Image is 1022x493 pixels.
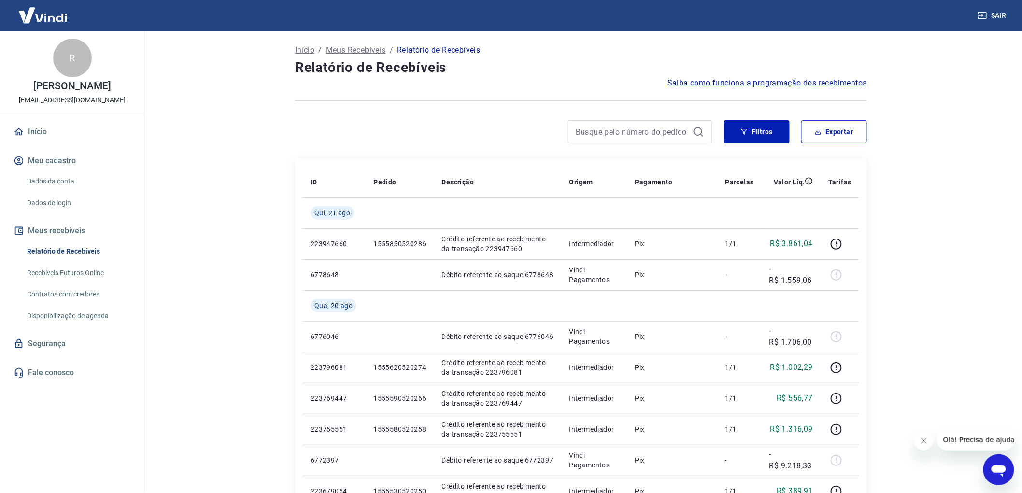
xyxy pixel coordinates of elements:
[569,265,620,284] p: Vindi Pagamentos
[314,208,350,218] span: Qui, 21 ago
[373,363,426,372] p: 1555620520274
[314,301,353,310] span: Qua, 20 ago
[725,455,754,465] p: -
[442,234,554,254] p: Crédito referente ao recebimento da transação 223947660
[569,363,620,372] p: Intermediador
[311,177,317,187] p: ID
[635,455,710,465] p: Pix
[576,125,689,139] input: Busque pelo número do pedido
[373,424,426,434] p: 1555580520258
[23,171,133,191] a: Dados da conta
[770,362,813,373] p: R$ 1.002,29
[373,239,426,249] p: 1555850520286
[569,394,620,403] p: Intermediador
[318,44,322,56] p: /
[311,424,358,434] p: 223755551
[569,327,620,346] p: Vindi Pagamentos
[442,389,554,408] p: Crédito referente ao recebimento da transação 223769447
[774,177,805,187] p: Valor Líq.
[937,429,1014,451] iframe: Mensagem da empresa
[983,454,1014,485] iframe: Botão para abrir a janela de mensagens
[23,193,133,213] a: Dados de login
[725,394,754,403] p: 1/1
[311,270,358,280] p: 6778648
[6,7,81,14] span: Olá! Precisa de ajuda?
[770,423,813,435] p: R$ 1.316,09
[23,263,133,283] a: Recebíveis Futuros Online
[390,44,393,56] p: /
[801,120,867,143] button: Exportar
[667,77,867,89] a: Saiba como funciona a programação dos recebimentos
[635,394,710,403] p: Pix
[12,362,133,383] a: Fale conosco
[311,239,358,249] p: 223947660
[976,7,1010,25] button: Sair
[769,263,813,286] p: -R$ 1.559,06
[397,44,480,56] p: Relatório de Recebíveis
[635,239,710,249] p: Pix
[725,363,754,372] p: 1/1
[569,239,620,249] p: Intermediador
[828,177,852,187] p: Tarifas
[635,270,710,280] p: Pix
[635,363,710,372] p: Pix
[770,238,813,250] p: R$ 3.861,04
[311,332,358,341] p: 6776046
[311,394,358,403] p: 223769447
[442,270,554,280] p: Débito referente ao saque 6778648
[12,121,133,142] a: Início
[442,455,554,465] p: Débito referente ao saque 6772397
[311,455,358,465] p: 6772397
[373,394,426,403] p: 1555590520266
[12,333,133,354] a: Segurança
[635,177,673,187] p: Pagamento
[635,424,710,434] p: Pix
[725,177,754,187] p: Parcelas
[19,95,126,105] p: [EMAIL_ADDRESS][DOMAIN_NAME]
[724,120,790,143] button: Filtros
[769,325,813,348] p: -R$ 1.706,00
[12,150,133,171] button: Meu cadastro
[725,424,754,434] p: 1/1
[295,44,314,56] a: Início
[33,81,111,91] p: [PERSON_NAME]
[326,44,386,56] a: Meus Recebíveis
[442,332,554,341] p: Débito referente ao saque 6776046
[569,424,620,434] p: Intermediador
[569,177,593,187] p: Origem
[23,284,133,304] a: Contratos com credores
[53,39,92,77] div: R
[311,363,358,372] p: 223796081
[914,431,934,451] iframe: Fechar mensagem
[635,332,710,341] p: Pix
[23,306,133,326] a: Disponibilização de agenda
[23,241,133,261] a: Relatório de Recebíveis
[769,449,813,472] p: -R$ 9.218,33
[295,58,867,77] h4: Relatório de Recebíveis
[442,358,554,377] p: Crédito referente ao recebimento da transação 223796081
[725,239,754,249] p: 1/1
[442,177,474,187] p: Descrição
[725,270,754,280] p: -
[12,220,133,241] button: Meus recebíveis
[442,420,554,439] p: Crédito referente ao recebimento da transação 223755551
[373,177,396,187] p: Pedido
[777,393,813,404] p: R$ 556,77
[12,0,74,30] img: Vindi
[569,451,620,470] p: Vindi Pagamentos
[725,332,754,341] p: -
